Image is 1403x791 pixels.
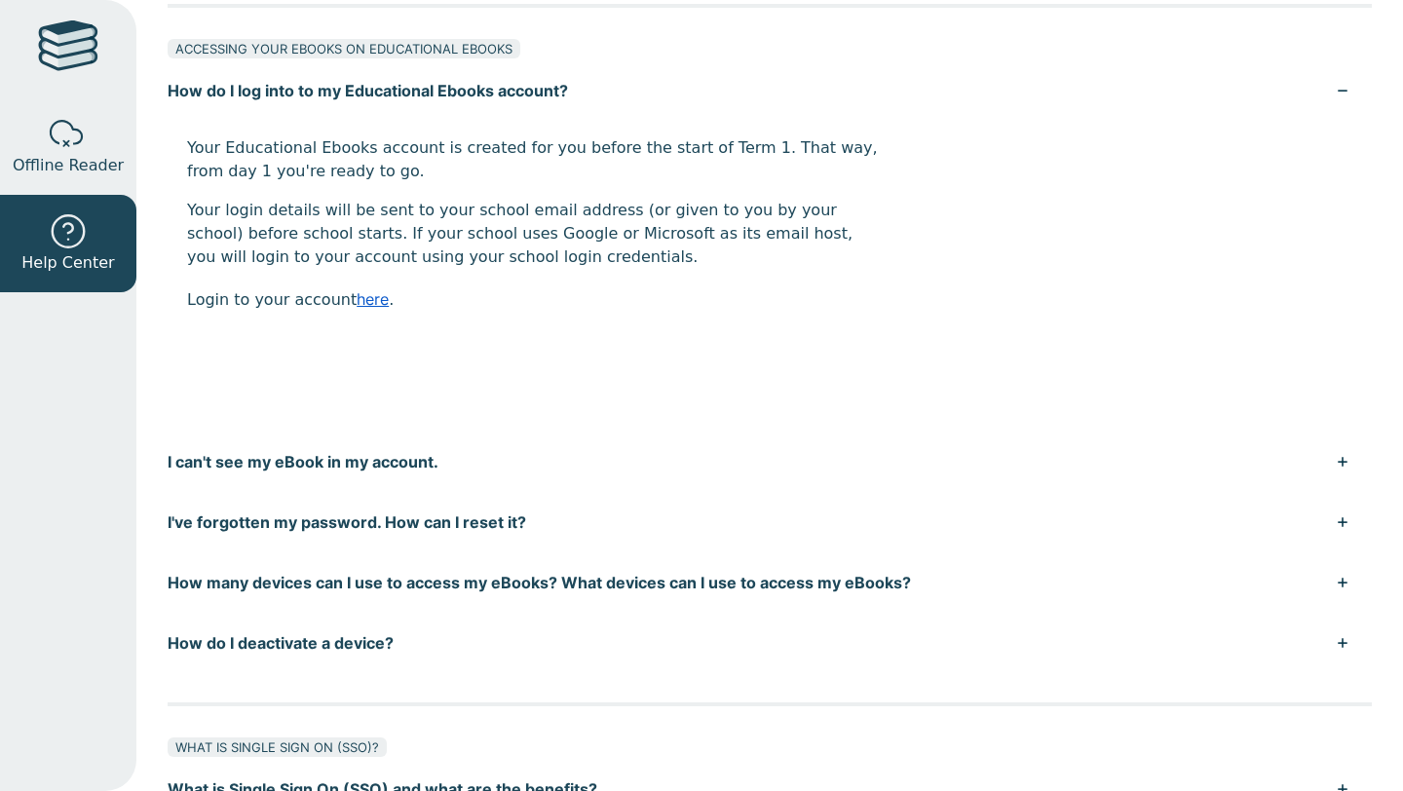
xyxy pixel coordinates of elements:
span: Offline Reader [13,154,124,177]
button: How many devices can I use to access my eBooks? What devices can I use to access my eBooks? [168,552,1372,613]
span: Help Center [21,251,114,275]
p: Login to your account . [187,284,880,314]
p: Your Educational Ebooks account is created for you before the start of Term 1. That way, from day... [187,136,880,183]
div: ACCESSING YOUR EBOOKS ON EDUCATIONAL EBOOKS [168,39,520,58]
button: I've forgotten my password. How can I reset it? [168,492,1372,552]
a: here [357,289,389,309]
button: I can't see my eBook in my account. [168,432,1372,492]
div: WHAT IS SINGLE SIGN ON (SSO)? [168,737,387,757]
p: Your login details will be sent to your school email address (or given to you by your school) bef... [187,199,880,269]
button: How do I log into to my Educational Ebooks account? [168,60,1372,121]
button: How do I deactivate a device? [168,613,1372,673]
